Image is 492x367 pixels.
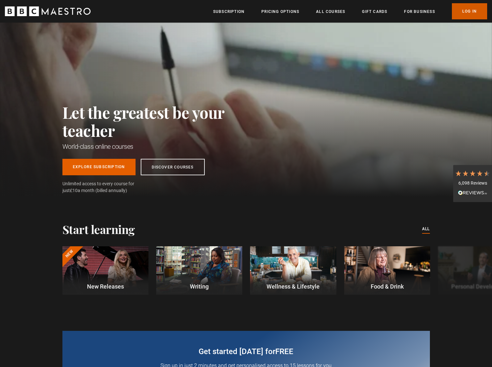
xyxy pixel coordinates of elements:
div: Read All Reviews [455,189,490,197]
a: Discover Courses [141,159,205,175]
a: All [422,226,430,233]
h2: Start learning [62,222,135,236]
span: £10 [70,188,78,193]
h1: World-class online courses [62,142,253,151]
a: Pricing Options [261,8,299,15]
p: Food & Drink [344,282,430,291]
a: Wellness & Lifestyle [250,246,336,295]
p: New Releases [62,282,148,291]
a: Subscription [213,8,245,15]
svg: BBC Maestro [5,6,91,16]
a: Log In [452,3,487,19]
nav: Primary [213,3,487,19]
a: New New Releases [62,246,148,295]
img: REVIEWS.io [458,190,487,195]
a: For business [404,8,435,15]
p: Wellness & Lifestyle [250,282,336,291]
a: All Courses [316,8,345,15]
a: Writing [156,246,242,295]
div: 6,098 ReviewsRead All Reviews [453,165,492,202]
h2: Let the greatest be your teacher [62,103,253,139]
a: Explore Subscription [62,159,136,175]
div: 4.7 Stars [455,170,490,177]
a: Gift Cards [362,8,387,15]
span: Unlimited access to every course for just a month (billed annually) [62,180,150,194]
div: 6,098 Reviews [455,180,490,187]
a: Food & Drink [344,246,430,295]
p: Writing [156,282,242,291]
